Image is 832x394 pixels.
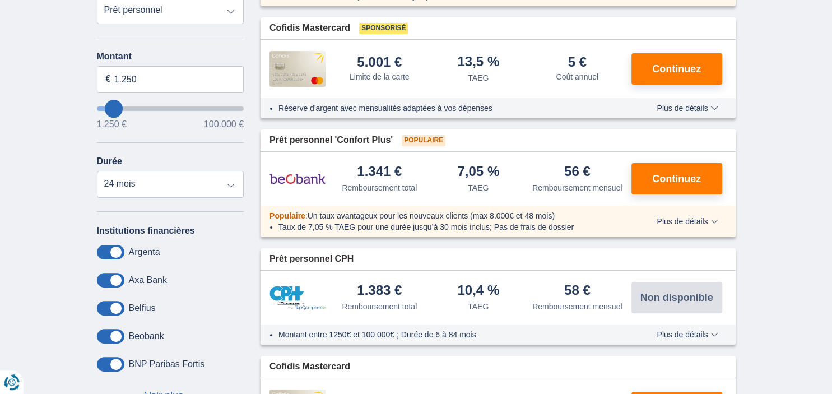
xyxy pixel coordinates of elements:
[457,165,499,180] div: 7,05 %
[648,217,726,226] button: Plus de détails
[648,330,726,339] button: Plus de détails
[342,182,417,193] div: Remboursement total
[97,106,244,111] input: wantToBorrow
[568,55,587,69] div: 5 €
[308,211,555,220] span: Un taux avantageux pour les nouveaux clients (max 8.000€ et 48 mois)
[556,71,598,82] div: Coût annuel
[106,73,111,86] span: €
[97,120,127,129] span: 1.250 €
[129,275,167,285] label: Axa Bank
[269,253,354,266] span: Prêt personnel CPH
[631,163,722,194] button: Continuez
[269,211,305,220] span: Populaire
[652,64,701,74] span: Continuez
[564,284,591,299] div: 58 €
[269,360,350,373] span: Cofidis Mastercard
[657,217,718,225] span: Plus de détails
[457,55,499,70] div: 13,5 %
[278,329,624,340] li: Montant entre 1250€ et 100 000€ ; Durée de 6 à 84 mois
[468,301,489,312] div: TAEG
[357,165,402,180] div: 1.341 €
[278,103,624,114] li: Réserve d'argent avec mensualités adaptées à vos dépenses
[129,303,156,313] label: Belfius
[468,182,489,193] div: TAEG
[657,331,718,339] span: Plus de détails
[402,135,445,146] span: Populaire
[532,301,622,312] div: Remboursement mensuel
[357,284,402,299] div: 1.383 €
[468,72,489,84] div: TAEG
[269,22,350,35] span: Cofidis Mastercard
[97,226,195,236] label: Institutions financières
[631,282,722,313] button: Non disponible
[357,55,402,69] div: 5.001 €
[97,156,122,166] label: Durée
[204,120,244,129] span: 100.000 €
[631,53,722,85] button: Continuez
[269,134,393,147] span: Prêt personnel 'Confort Plus'
[278,221,624,233] li: Taux de 7,05 % TAEG pour une durée jusqu’à 30 mois inclus; Pas de frais de dossier
[261,210,633,221] div: :
[269,286,326,310] img: pret personnel CPH Banque
[657,104,718,112] span: Plus de détails
[342,301,417,312] div: Remboursement total
[129,359,205,369] label: BNP Paribas Fortis
[640,293,713,303] span: Non disponible
[269,51,326,87] img: pret personnel Cofidis CC
[129,247,160,257] label: Argenta
[359,23,408,34] span: Sponsorisé
[97,52,244,62] label: Montant
[350,71,410,82] div: Limite de la carte
[457,284,499,299] div: 10,4 %
[129,331,164,341] label: Beobank
[564,165,591,180] div: 56 €
[269,165,326,193] img: pret personnel Beobank
[652,174,701,184] span: Continuez
[532,182,622,193] div: Remboursement mensuel
[648,104,726,113] button: Plus de détails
